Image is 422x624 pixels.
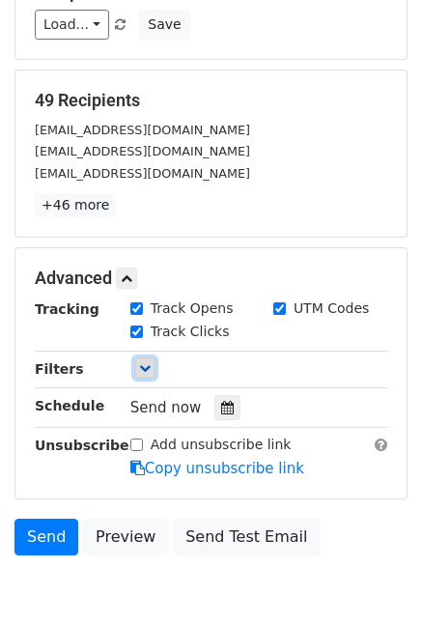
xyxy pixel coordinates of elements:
strong: Unsubscribe [35,438,129,453]
small: [EMAIL_ADDRESS][DOMAIN_NAME] [35,166,250,181]
button: Save [139,10,189,40]
strong: Filters [35,361,84,377]
span: Send now [130,399,202,416]
a: Send Test Email [173,519,320,555]
strong: Schedule [35,398,104,413]
a: Copy unsubscribe link [130,460,304,477]
a: Load... [35,10,109,40]
label: Track Clicks [151,322,230,342]
a: Send [14,519,78,555]
label: Add unsubscribe link [151,435,292,455]
small: [EMAIL_ADDRESS][DOMAIN_NAME] [35,144,250,158]
small: [EMAIL_ADDRESS][DOMAIN_NAME] [35,123,250,137]
a: +46 more [35,193,116,217]
label: UTM Codes [294,298,369,319]
h5: 49 Recipients [35,90,387,111]
a: Preview [83,519,168,555]
strong: Tracking [35,301,99,317]
label: Track Opens [151,298,234,319]
iframe: Chat Widget [325,531,422,624]
h5: Advanced [35,268,387,289]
